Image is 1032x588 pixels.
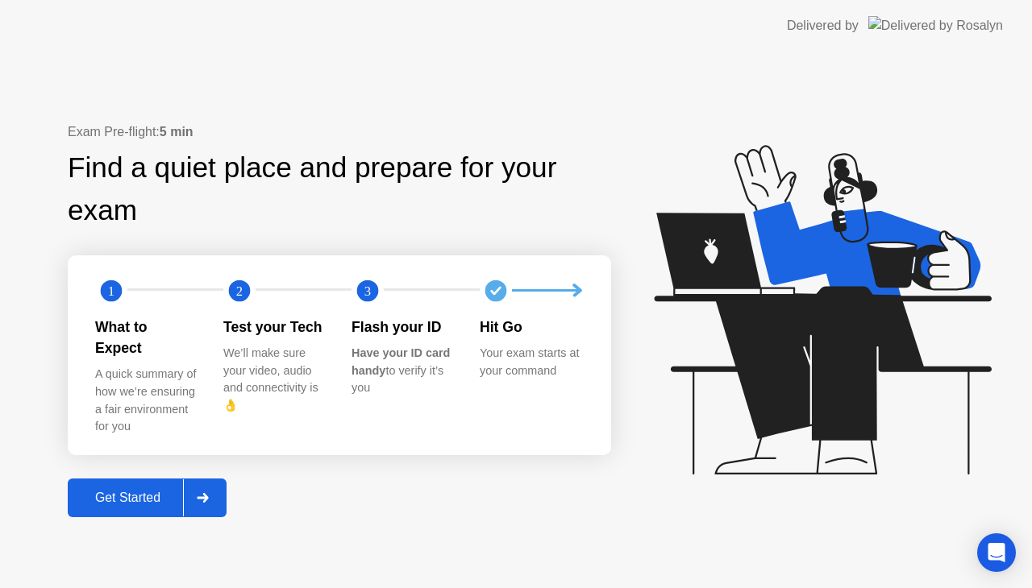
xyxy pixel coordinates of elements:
div: Delivered by [787,16,859,35]
div: Exam Pre-flight: [68,122,611,142]
button: Get Started [68,478,227,517]
div: Find a quiet place and prepare for your exam [68,147,611,232]
div: Open Intercom Messenger [977,533,1016,572]
div: Get Started [73,491,183,505]
b: 5 min [160,125,193,139]
img: Delivered by Rosalyn [868,16,1003,35]
div: We’ll make sure your video, audio and connectivity is 👌 [223,345,326,414]
text: 3 [364,283,371,298]
div: A quick summary of how we’re ensuring a fair environment for you [95,366,198,435]
text: 2 [236,283,243,298]
div: Flash your ID [352,317,454,337]
text: 1 [108,283,114,298]
div: Test your Tech [223,317,326,337]
div: Your exam starts at your command [480,345,582,379]
b: Have your ID card handy [352,346,450,377]
div: What to Expect [95,317,198,359]
div: to verify it’s you [352,345,454,397]
div: Hit Go [480,317,582,337]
